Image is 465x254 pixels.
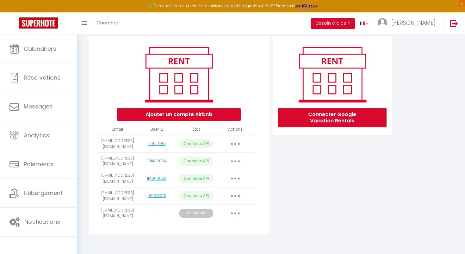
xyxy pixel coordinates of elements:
[148,141,166,146] a: 144471149
[292,44,373,105] img: rent.png
[98,187,137,205] td: [EMAIL_ADDRESS][DOMAIN_NAME]
[92,12,123,35] a: Chercher
[96,19,118,26] span: Chercher
[24,45,56,53] span: Calendriers
[98,205,137,222] td: [EMAIL_ADDRESS][DOMAIN_NAME]
[311,18,355,29] button: Besoin d'aide ?
[179,157,213,166] p: Connecté API
[24,189,63,197] span: Hébergement
[179,139,213,148] p: Connecté API
[450,19,458,27] img: logout
[295,3,317,9] a: >>> ICI <<<<
[179,191,213,200] p: Connecté API
[147,158,167,164] a: 181432064
[98,153,137,170] td: [EMAIL_ADDRESS][DOMAIN_NAME]
[137,124,177,135] th: User ID
[147,176,167,181] a: 114064555
[98,170,137,187] td: [EMAIL_ADDRESS][DOMAIN_NAME]
[148,193,166,198] a: 140018370
[177,124,216,135] th: État
[139,44,219,105] img: rent.png
[19,17,58,29] img: Super Booking
[216,124,255,135] th: Actions
[117,108,241,121] button: Ajouter un compte Airbnb
[24,218,60,226] span: Notifications
[24,160,53,168] span: Paiements
[98,124,137,135] th: Email
[98,135,137,153] td: [EMAIL_ADDRESS][DOMAIN_NAME]
[391,19,436,27] span: [PERSON_NAME]
[278,108,387,127] button: Connecter Google Vacation Rentals
[24,74,60,81] span: Réservations
[140,210,174,216] div: -
[24,102,53,110] span: Messages
[24,131,49,139] span: Analytics
[179,209,213,218] p: En Attente
[179,174,213,183] p: Connecté API
[378,18,387,28] img: ...
[373,12,443,35] a: ... [PERSON_NAME]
